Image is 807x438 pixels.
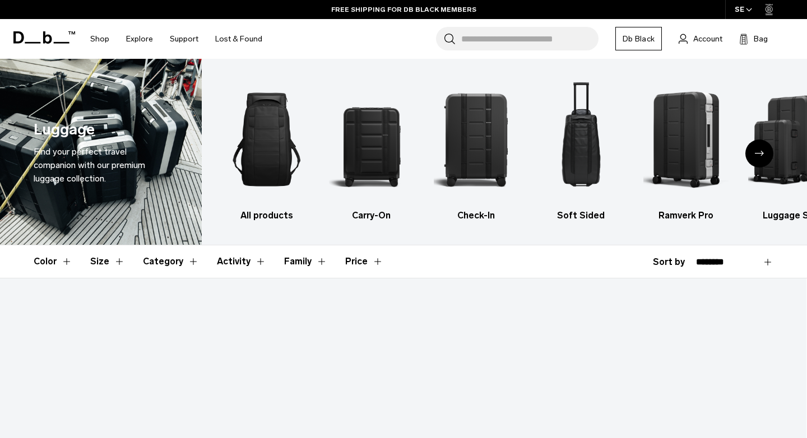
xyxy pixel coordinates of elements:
a: Account [679,32,722,45]
h3: Soft Sided [539,209,624,222]
button: Toggle Filter [143,245,199,278]
button: Toggle Filter [34,245,72,278]
button: Toggle Filter [217,245,266,278]
a: Db Ramverk Pro [643,76,729,222]
a: Lost & Found [215,19,262,59]
li: 4 / 6 [539,76,624,222]
nav: Main Navigation [82,19,271,59]
span: Find your perfect travel companion with our premium luggage collection. [34,146,145,184]
img: Db [434,76,519,203]
img: Db [539,76,624,203]
a: Db Check-In [434,76,519,222]
a: Db All products [224,76,309,222]
h3: Carry-On [329,209,414,222]
h3: All products [224,209,309,222]
span: Bag [754,33,768,45]
button: Toggle Filter [90,245,125,278]
img: Db [224,76,309,203]
div: Next slide [745,139,773,167]
li: 2 / 6 [329,76,414,222]
img: Db [643,76,729,203]
h3: Ramverk Pro [643,209,729,222]
button: Bag [739,32,768,45]
a: Db Black [615,27,662,50]
li: 5 / 6 [643,76,729,222]
span: Account [693,33,722,45]
button: Toggle Price [345,245,383,278]
li: 1 / 6 [224,76,309,222]
img: Db [329,76,414,203]
li: 3 / 6 [434,76,519,222]
h1: Luggage [34,118,95,141]
a: Shop [90,19,109,59]
a: Support [170,19,198,59]
a: Db Soft Sided [539,76,624,222]
a: FREE SHIPPING FOR DB BLACK MEMBERS [331,4,476,15]
h3: Check-In [434,209,519,222]
a: Db Carry-On [329,76,414,222]
a: Explore [126,19,153,59]
button: Toggle Filter [284,245,327,278]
